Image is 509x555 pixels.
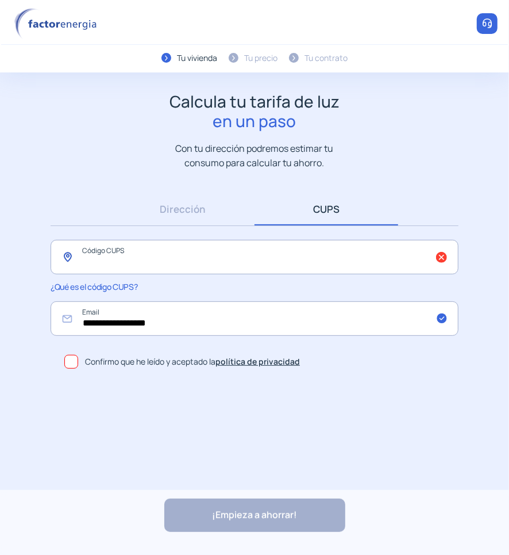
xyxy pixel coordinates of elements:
div: Tu vivienda [177,52,217,64]
div: Tu precio [244,52,277,64]
p: Con tu dirección podremos estimar tu consumo para calcular tu ahorro. [164,141,345,170]
img: logo factor [11,8,103,40]
h1: Calcula tu tarifa de luz [169,92,340,131]
div: Tu contrato [304,52,348,64]
span: Confirmo que he leído y aceptado la [85,355,300,368]
a: CUPS [254,193,398,225]
span: en un paso [169,112,340,131]
a: política de privacidad [215,356,300,367]
span: ¿Qué es el código CUPS? [51,281,137,292]
img: llamar [481,18,493,29]
a: Dirección [111,193,254,225]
